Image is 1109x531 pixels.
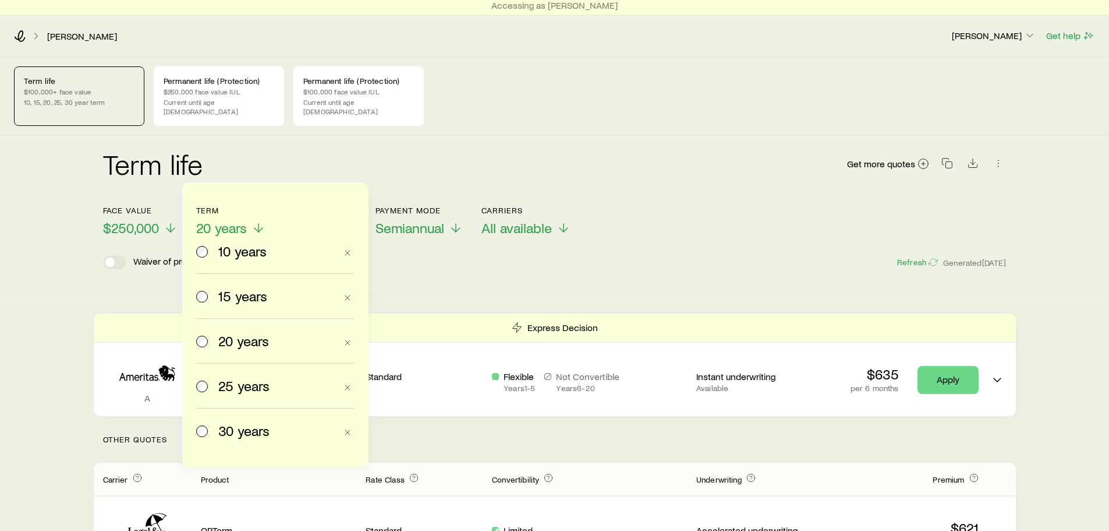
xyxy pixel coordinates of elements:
[527,322,598,333] p: Express Decision
[504,371,535,382] p: Flexible
[481,220,552,236] span: All available
[366,371,483,382] p: Standard
[94,416,1016,463] p: Other Quotes
[196,220,247,236] span: 20 years
[375,220,444,236] span: Semiannual
[943,258,1006,268] span: Generated
[196,206,265,237] button: Term20 years
[103,220,159,236] span: $250,000
[24,87,134,96] p: $100,000+ face value
[24,76,134,86] p: Term life
[851,384,899,393] p: per 6 months
[366,474,405,484] span: Rate Class
[851,366,899,382] p: $635
[154,66,284,126] a: Permanent life (Protection)$250,000 face value IULCurrent until age [DEMOGRAPHIC_DATA]
[14,66,144,126] a: Term life$100,000+ face value10, 15, 20, 25, 30 year term
[164,87,274,96] p: $250,000 face value IUL
[103,474,128,484] span: Carrier
[133,255,229,269] p: Waiver of premium rider
[303,97,414,116] p: Current until age [DEMOGRAPHIC_DATA]
[47,31,118,42] a: [PERSON_NAME]
[897,257,938,268] button: Refresh
[952,30,1036,41] p: [PERSON_NAME]
[103,150,203,178] h2: Term life
[1046,29,1095,43] button: Get help
[481,206,571,215] p: Carriers
[94,314,1016,416] div: Term quotes
[556,371,619,382] p: Not Convertible
[303,76,414,86] p: Permanent life (Protection)
[696,474,742,484] span: Underwriting
[492,474,539,484] span: Convertibility
[103,392,192,404] p: A
[556,384,619,393] p: Years 6 - 20
[201,474,229,484] span: Product
[847,159,915,168] span: Get more quotes
[504,384,535,393] p: Years 1 - 5
[951,29,1036,43] button: [PERSON_NAME]
[375,206,463,237] button: Payment ModeSemiannual
[103,206,178,215] p: Face value
[696,371,813,382] p: Instant underwriting
[481,206,571,237] button: CarriersAll available
[982,258,1007,268] span: [DATE]
[965,160,981,171] a: Download CSV
[933,474,964,484] span: Premium
[303,87,414,96] p: $100,000 face value IUL
[375,206,463,215] p: Payment Mode
[164,76,274,86] p: Permanent life (Protection)
[846,157,930,171] a: Get more quotes
[164,97,274,116] p: Current until age [DEMOGRAPHIC_DATA]
[917,366,979,394] a: Apply
[293,66,424,126] a: Permanent life (Protection)$100,000 face value IULCurrent until age [DEMOGRAPHIC_DATA]
[196,206,265,215] p: Term
[696,384,813,393] p: Available
[103,206,178,237] button: Face value$250,000
[24,97,134,107] p: 10, 15, 20, 25, 30 year term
